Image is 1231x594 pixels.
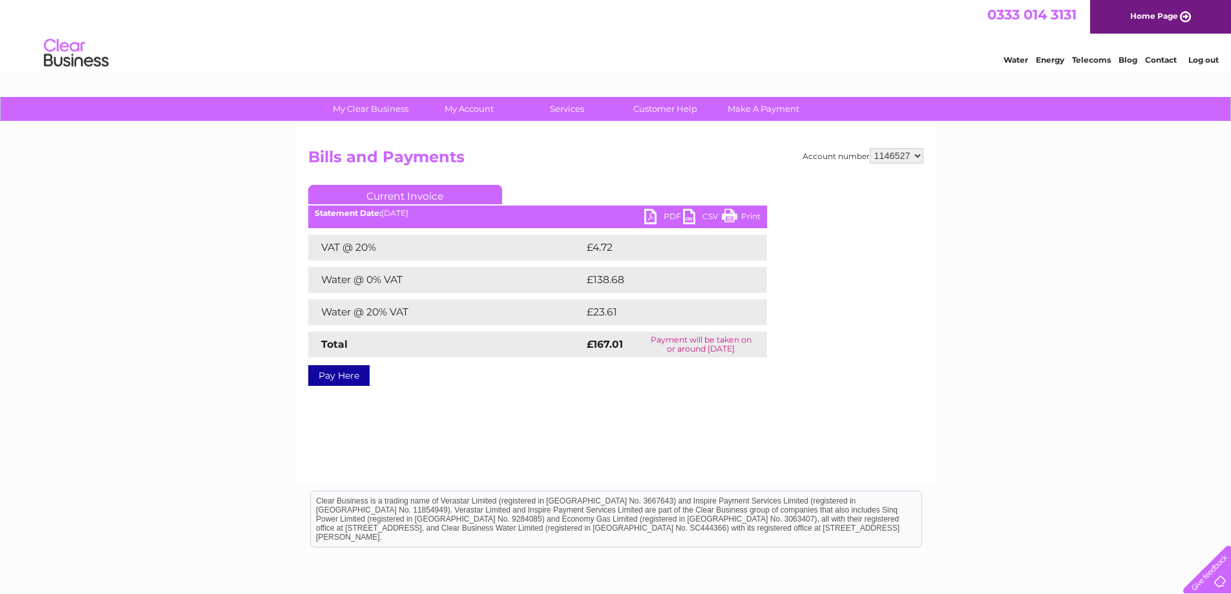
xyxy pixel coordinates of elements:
[584,235,737,260] td: £4.72
[308,235,584,260] td: VAT @ 20%
[1004,55,1028,65] a: Water
[683,209,722,228] a: CSV
[514,97,620,121] a: Services
[722,209,761,228] a: Print
[43,34,109,73] img: logo.png
[1188,55,1219,65] a: Log out
[321,338,348,350] strong: Total
[1036,55,1064,65] a: Energy
[803,148,923,164] div: Account number
[644,209,683,228] a: PDF
[315,208,381,218] b: Statement Date:
[1072,55,1111,65] a: Telecoms
[1119,55,1137,65] a: Blog
[416,97,522,121] a: My Account
[308,185,502,204] a: Current Invoice
[587,338,623,350] strong: £167.01
[987,6,1077,23] a: 0333 014 3131
[308,209,767,218] div: [DATE]
[317,97,424,121] a: My Clear Business
[710,97,817,121] a: Make A Payment
[612,97,719,121] a: Customer Help
[308,365,370,386] a: Pay Here
[311,7,921,63] div: Clear Business is a trading name of Verastar Limited (registered in [GEOGRAPHIC_DATA] No. 3667643...
[635,332,766,357] td: Payment will be taken on or around [DATE]
[308,148,923,173] h2: Bills and Payments
[584,299,740,325] td: £23.61
[1145,55,1177,65] a: Contact
[308,267,584,293] td: Water @ 0% VAT
[584,267,744,293] td: £138.68
[308,299,584,325] td: Water @ 20% VAT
